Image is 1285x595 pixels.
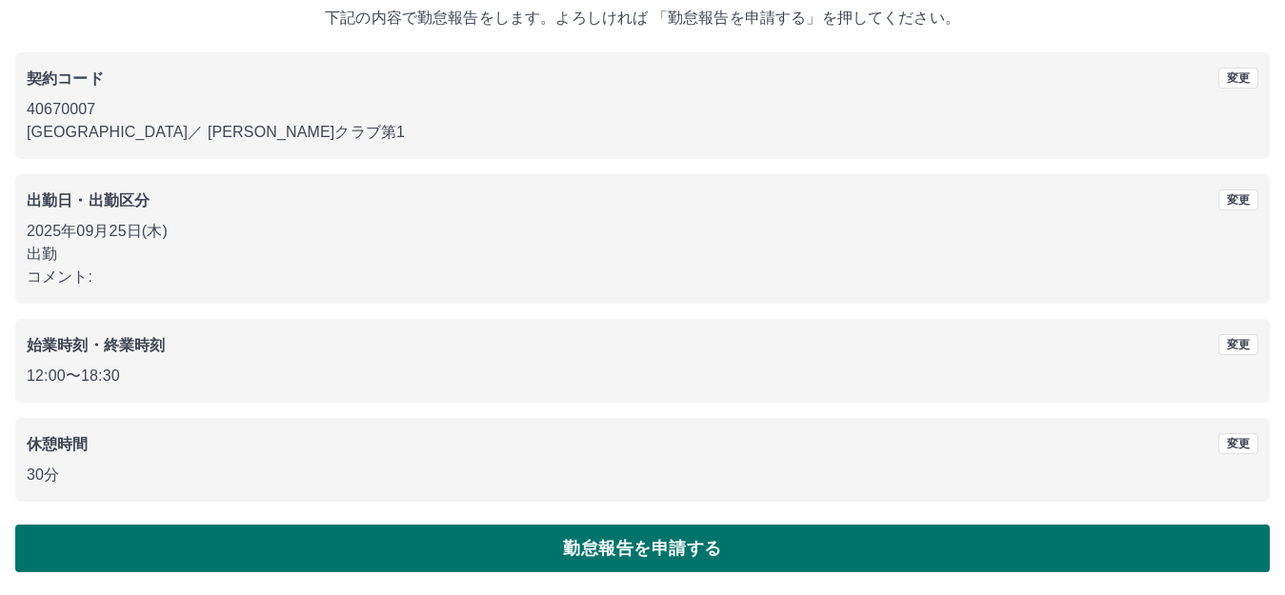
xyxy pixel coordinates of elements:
b: 出勤日・出勤区分 [27,192,150,208]
p: [GEOGRAPHIC_DATA] ／ [PERSON_NAME]クラブ第1 [27,121,1258,144]
p: 12:00 〜 18:30 [27,365,1258,387]
p: コメント: [27,266,1258,288]
p: 40670007 [27,98,1258,121]
button: 勤怠報告を申請する [15,525,1270,572]
button: 変更 [1218,189,1258,210]
button: 変更 [1218,334,1258,355]
button: 変更 [1218,68,1258,89]
button: 変更 [1218,433,1258,454]
b: 始業時刻・終業時刻 [27,337,165,353]
b: 契約コード [27,70,104,87]
p: 30分 [27,464,1258,486]
p: 下記の内容で勤怠報告をします。よろしければ 「勤怠報告を申請する」を押してください。 [15,7,1270,30]
p: 2025年09月25日(木) [27,220,1258,243]
p: 出勤 [27,243,1258,266]
b: 休憩時間 [27,436,89,452]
